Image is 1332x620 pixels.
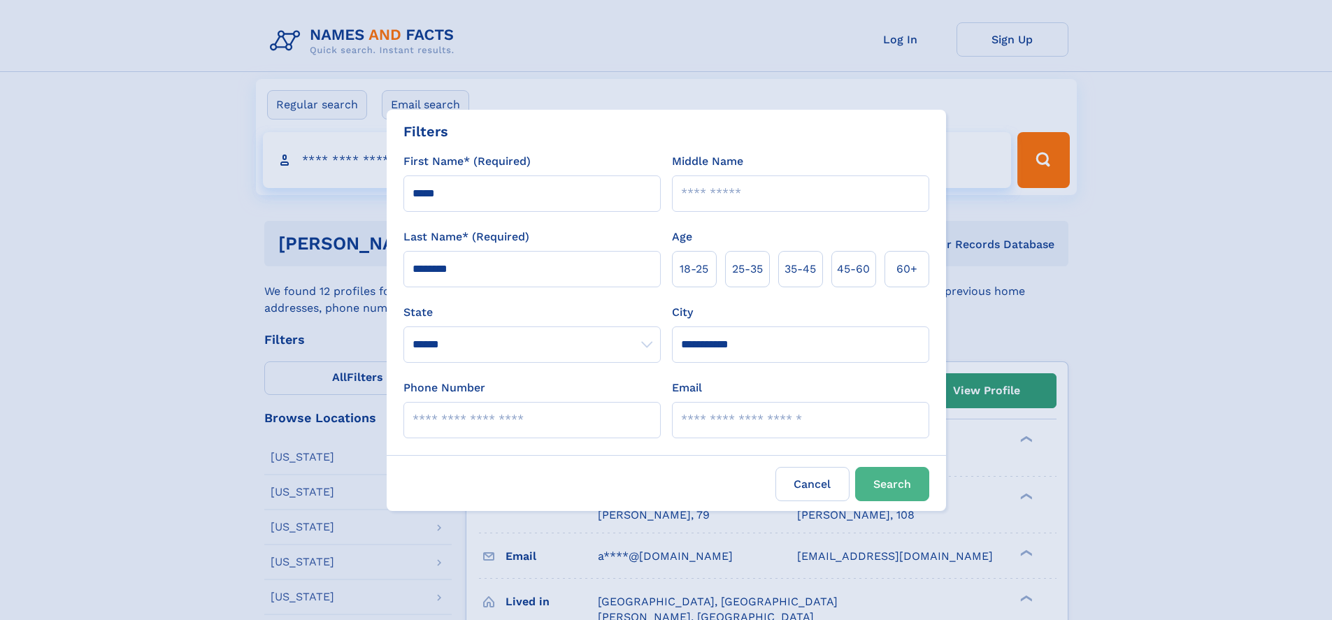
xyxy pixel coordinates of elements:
[785,261,816,277] span: 35‑45
[403,153,531,170] label: First Name* (Required)
[837,261,870,277] span: 45‑60
[672,380,702,396] label: Email
[403,380,485,396] label: Phone Number
[672,304,693,321] label: City
[896,261,917,277] span: 60+
[680,261,708,277] span: 18‑25
[672,153,743,170] label: Middle Name
[403,229,529,245] label: Last Name* (Required)
[732,261,763,277] span: 25‑35
[672,229,692,245] label: Age
[855,467,929,501] button: Search
[403,304,661,321] label: State
[403,121,448,142] div: Filters
[775,467,850,501] label: Cancel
